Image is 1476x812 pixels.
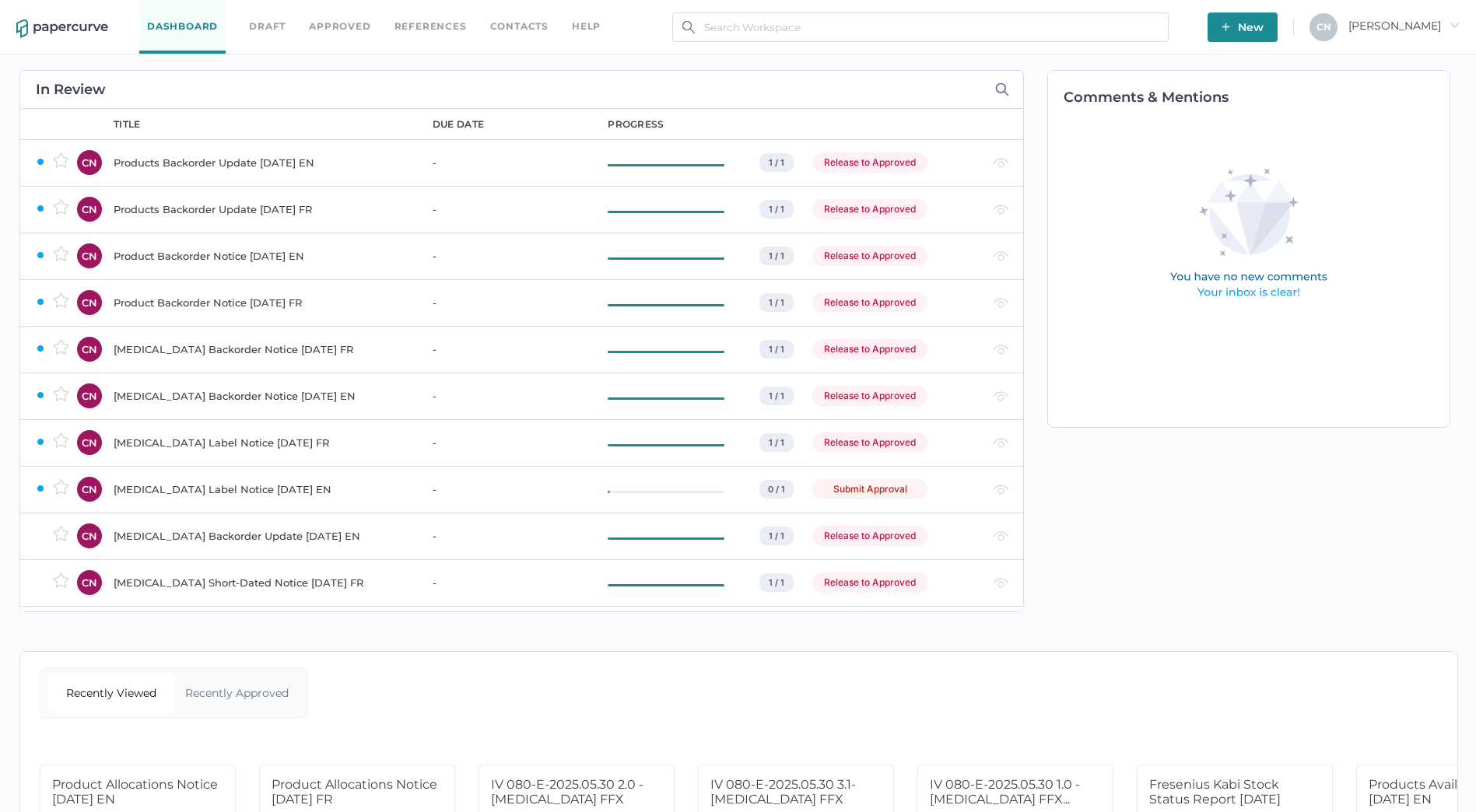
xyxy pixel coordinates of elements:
div: 1 / 1 [759,200,794,219]
img: papercurve-logo-colour.7244d18c.svg [16,19,108,38]
img: eye-light-gray.b6d092a5.svg [993,158,1009,168]
img: star-inactive.70f2008a.svg [53,572,69,588]
div: [MEDICAL_DATA] Backorder Notice [DATE] EN [114,387,414,405]
div: CN [77,150,102,175]
div: CN [77,243,102,268]
span: Product Allocations Notice [DATE] EN [52,777,218,807]
img: ZaPP2z7XVwAAAABJRU5ErkJggg== [36,344,45,353]
img: star-inactive.70f2008a.svg [53,292,69,308]
img: eye-light-gray.b6d092a5.svg [993,298,1009,308]
img: ZaPP2z7XVwAAAABJRU5ErkJggg== [36,297,45,306]
span: Product Allocations Notice [DATE] FR [272,777,437,807]
div: Release to Approved [812,292,927,313]
div: title [114,117,141,131]
img: eye-light-gray.b6d092a5.svg [993,345,1009,355]
img: ZaPP2z7XVwAAAABJRU5ErkJggg== [36,250,45,260]
td: - [417,139,592,186]
div: 0 / 1 [759,480,794,499]
img: search.bf03fe8b.svg [682,21,695,33]
img: eye-light-gray.b6d092a5.svg [993,578,1009,588]
div: CN [77,430,102,455]
button: New [1208,12,1278,42]
input: Search Workspace [672,12,1169,42]
div: 1 / 1 [759,387,794,405]
div: 1 / 1 [759,340,794,359]
span: [PERSON_NAME] [1348,19,1460,33]
div: [MEDICAL_DATA] Backorder Update [DATE] EN [114,527,414,545]
img: eye-light-gray.b6d092a5.svg [993,251,1009,261]
div: 1 / 1 [759,433,794,452]
img: plus-white.e19ec114.svg [1222,23,1230,31]
div: CN [77,290,102,315]
img: eye-light-gray.b6d092a5.svg [993,531,1009,541]
div: Product Backorder Notice [DATE] EN [114,247,414,265]
div: 1 / 1 [759,527,794,545]
img: comments-empty-state.0193fcf7.svg [1137,156,1361,313]
a: References [394,18,467,35]
img: ZaPP2z7XVwAAAABJRU5ErkJggg== [36,157,45,166]
td: - [417,513,592,559]
img: star-inactive.70f2008a.svg [53,526,69,541]
div: CN [77,383,102,408]
div: Products Backorder Update [DATE] FR [114,200,414,219]
div: [MEDICAL_DATA] Label Notice [DATE] FR [114,433,414,452]
div: [MEDICAL_DATA] Label Notice [DATE] EN [114,480,414,499]
img: star-inactive.70f2008a.svg [53,432,69,448]
div: [MEDICAL_DATA] Short-Dated Notice [DATE] FR [114,573,414,592]
a: Draft [249,18,286,35]
h2: In Review [36,82,106,96]
span: IV 080-E-2025.05.30 2.0 - [MEDICAL_DATA] FFX [491,777,643,807]
div: CN [77,197,102,222]
img: star-inactive.70f2008a.svg [53,152,69,168]
td: - [417,233,592,279]
img: eye-light-gray.b6d092a5.svg [993,205,1009,215]
td: - [417,326,592,373]
span: C N [1316,21,1331,33]
td: - [417,373,592,419]
img: star-inactive.70f2008a.svg [53,386,69,401]
span: IV 080-E-2025.05.30 3.1- [MEDICAL_DATA] FFX [710,777,856,807]
h2: Comments & Mentions [1064,90,1450,104]
img: search-icon-expand.c6106642.svg [995,82,1009,96]
div: CN [77,570,102,595]
img: ZaPP2z7XVwAAAABJRU5ErkJggg== [36,484,45,493]
div: Release to Approved [812,432,927,453]
div: Release to Approved [812,572,927,593]
img: ZaPP2z7XVwAAAABJRU5ErkJggg== [36,204,45,213]
div: progress [608,117,664,131]
td: - [417,419,592,466]
img: ZaPP2z7XVwAAAABJRU5ErkJggg== [36,390,45,400]
td: - [417,466,592,513]
div: Product Backorder Notice [DATE] FR [114,293,414,312]
div: Release to Approved [812,339,927,359]
img: star-inactive.70f2008a.svg [53,246,69,261]
div: Submit Approval [812,479,927,499]
span: New [1222,12,1264,42]
td: - [417,606,592,653]
div: CN [77,523,102,548]
img: eye-light-gray.b6d092a5.svg [993,391,1009,401]
div: Release to Approved [812,152,927,173]
div: CN [77,477,102,502]
td: - [417,559,592,606]
img: star-inactive.70f2008a.svg [53,479,69,495]
div: Release to Approved [812,386,927,406]
div: Recently Approved [174,673,300,713]
a: Contacts [490,18,549,35]
div: due date [433,117,484,131]
div: Release to Approved [812,246,927,266]
div: Release to Approved [812,526,927,546]
div: Recently Viewed [48,673,174,713]
td: - [417,279,592,326]
span: Fresenius Kabi Stock Status Report [DATE] [1149,777,1281,807]
div: help [572,18,601,35]
span: IV 080-E-2025.05.30 1.0 - [MEDICAL_DATA] FFX... [930,777,1080,807]
div: Products Backorder Update [DATE] EN [114,153,414,172]
div: 1 / 1 [759,293,794,312]
img: eye-light-gray.b6d092a5.svg [993,485,1009,495]
i: arrow_right [1449,19,1460,30]
img: eye-light-gray.b6d092a5.svg [993,438,1009,448]
img: star-inactive.70f2008a.svg [53,199,69,215]
td: - [417,186,592,233]
div: [MEDICAL_DATA] Backorder Notice [DATE] FR [114,340,414,359]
